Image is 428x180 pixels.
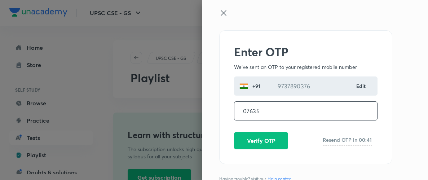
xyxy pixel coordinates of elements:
[239,82,248,91] img: India
[323,136,372,144] h6: Resend OTP in 00:41
[234,45,378,59] h2: Enter OTP
[356,82,366,90] a: Edit
[248,82,263,90] p: +91
[234,63,378,71] p: We've sent an OTP to your registered mobile number
[234,102,377,120] input: One time password
[234,132,288,149] button: Verify OTP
